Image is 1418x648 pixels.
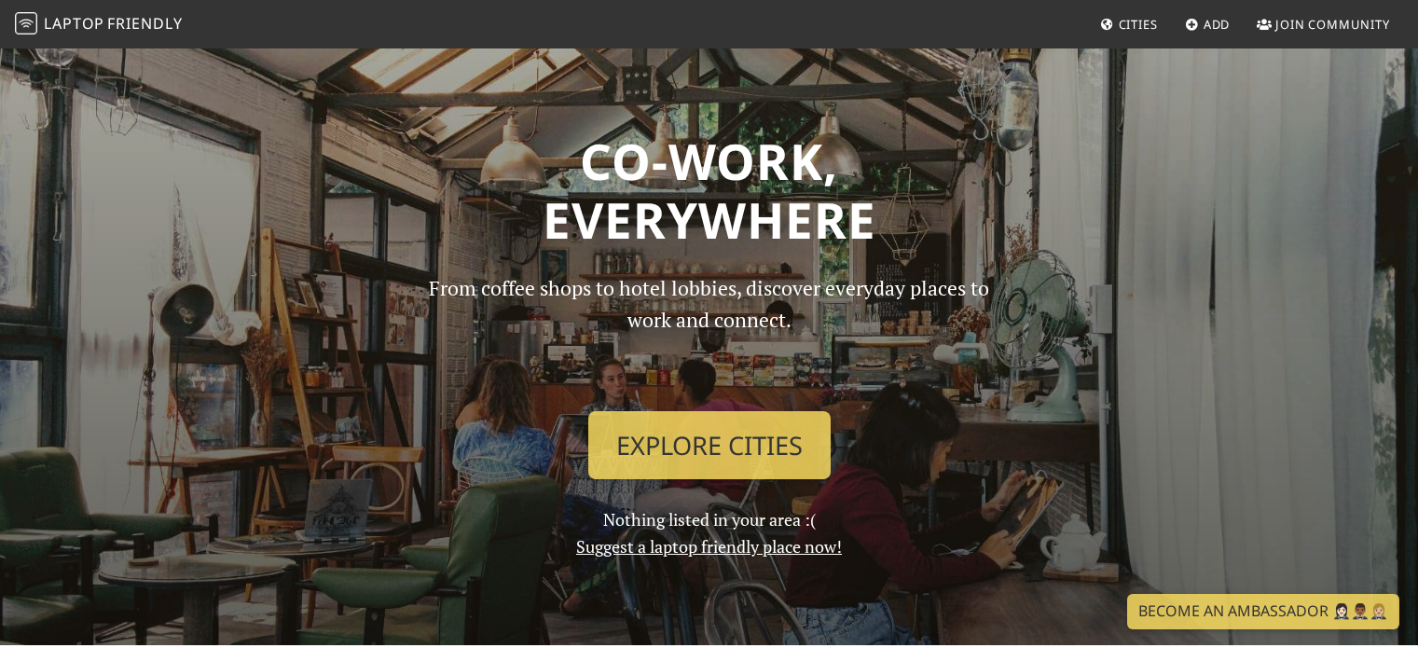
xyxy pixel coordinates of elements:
[588,411,831,480] a: Explore Cities
[576,535,842,558] a: Suggest a laptop friendly place now!
[15,8,183,41] a: LaptopFriendly LaptopFriendly
[105,131,1314,250] h1: Co-work, Everywhere
[402,272,1017,560] div: Nothing listed in your area :(
[413,272,1006,396] p: From coffee shops to hotel lobbies, discover everyday places to work and connect.
[1127,594,1399,629] a: Become an Ambassador 🤵🏻‍♀️🤵🏾‍♂️🤵🏼‍♀️
[1093,7,1165,41] a: Cities
[44,13,104,34] span: Laptop
[1249,7,1397,41] a: Join Community
[1177,7,1238,41] a: Add
[1204,16,1231,33] span: Add
[15,12,37,34] img: LaptopFriendly
[1275,16,1390,33] span: Join Community
[107,13,182,34] span: Friendly
[1119,16,1158,33] span: Cities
